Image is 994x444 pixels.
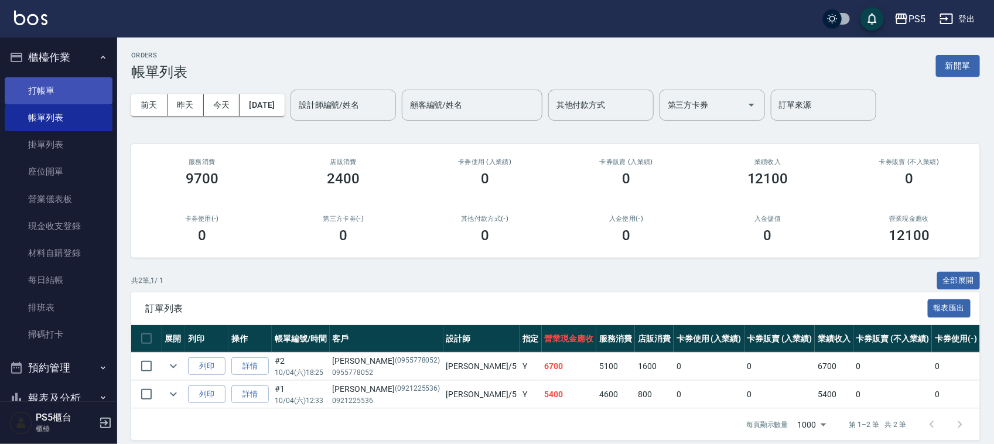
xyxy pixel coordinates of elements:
h2: 店販消費 [287,158,401,166]
td: Y [520,381,542,408]
h3: 12100 [889,227,930,244]
button: 全部展開 [937,272,981,290]
th: 店販消費 [635,325,674,353]
button: expand row [165,385,182,403]
a: 報表匯出 [928,302,971,313]
a: 排班表 [5,294,112,321]
h2: 業績收入 [711,158,825,166]
img: Logo [14,11,47,25]
h3: 帳單列表 [131,64,187,80]
button: 報表及分析 [5,383,112,414]
td: #1 [272,381,330,408]
td: [PERSON_NAME] /5 [443,353,520,380]
a: 每日結帳 [5,267,112,293]
td: 0 [744,381,815,408]
a: 新開單 [936,60,980,71]
h2: 第三方卡券(-) [287,215,401,223]
p: 共 2 筆, 1 / 1 [131,275,163,286]
h3: 0 [481,170,489,187]
th: 展開 [162,325,185,353]
h5: PS5櫃台 [36,412,95,423]
button: 報表匯出 [928,299,971,317]
button: 前天 [131,94,168,116]
div: [PERSON_NAME] [333,383,440,395]
div: 1000 [793,409,831,440]
p: 0921225536 [333,395,440,406]
th: 服務消費 [596,325,635,353]
span: 訂單列表 [145,303,928,315]
h2: 入金使用(-) [570,215,684,223]
td: [PERSON_NAME] /5 [443,381,520,408]
button: [DATE] [240,94,284,116]
td: 4600 [596,381,635,408]
h3: 12100 [747,170,788,187]
button: 櫃檯作業 [5,42,112,73]
a: 打帳單 [5,77,112,104]
td: 6700 [815,353,853,380]
td: 5400 [542,381,597,408]
a: 現金收支登錄 [5,213,112,240]
div: [PERSON_NAME] [333,355,440,367]
th: 列印 [185,325,228,353]
button: 昨天 [168,94,204,116]
a: 掃碼打卡 [5,321,112,348]
p: 10/04 (六) 12:33 [275,395,327,406]
td: 1600 [635,353,674,380]
p: 櫃檯 [36,423,95,434]
th: 營業現金應收 [542,325,597,353]
h3: 0 [764,227,772,244]
button: expand row [165,357,182,375]
button: Open [742,95,761,114]
th: 指定 [520,325,542,353]
td: 800 [635,381,674,408]
h2: ORDERS [131,52,187,59]
button: 新開單 [936,55,980,77]
h3: 2400 [327,170,360,187]
th: 客戶 [330,325,443,353]
button: 列印 [188,357,226,375]
th: 卡券販賣 (入業績) [744,325,815,353]
h3: 0 [622,227,630,244]
h3: 0 [622,170,630,187]
div: PS5 [908,12,925,26]
td: 0 [744,353,815,380]
h3: 9700 [186,170,218,187]
a: 詳情 [231,385,269,404]
h3: 0 [339,227,347,244]
h3: 0 [905,170,913,187]
th: 業績收入 [815,325,853,353]
td: 0 [674,381,744,408]
a: 帳單列表 [5,104,112,131]
h3: 0 [481,227,489,244]
td: #2 [272,353,330,380]
td: 0 [853,353,932,380]
th: 設計師 [443,325,520,353]
h2: 其他付款方式(-) [428,215,542,223]
a: 營業儀表板 [5,186,112,213]
td: 0 [853,381,932,408]
h3: 服務消費 [145,158,259,166]
h2: 卡券使用 (入業績) [428,158,542,166]
button: 今天 [204,94,240,116]
td: 6700 [542,353,597,380]
th: 卡券使用 (入業績) [674,325,744,353]
img: Person [9,411,33,435]
h2: 卡券販賣 (入業績) [570,158,684,166]
td: Y [520,353,542,380]
a: 材料自購登錄 [5,240,112,267]
h2: 營業現金應收 [853,215,966,223]
th: 卡券販賣 (不入業績) [853,325,932,353]
td: 0 [932,381,980,408]
td: 5100 [596,353,635,380]
p: 0955778052 [333,367,440,378]
button: 預約管理 [5,353,112,383]
p: (0921225536) [395,383,440,395]
p: (0955778052) [395,355,440,367]
a: 掛單列表 [5,131,112,158]
a: 座位開單 [5,158,112,185]
h2: 卡券販賣 (不入業績) [853,158,966,166]
a: 詳情 [231,357,269,375]
td: 0 [674,353,744,380]
td: 5400 [815,381,853,408]
th: 卡券使用(-) [932,325,980,353]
